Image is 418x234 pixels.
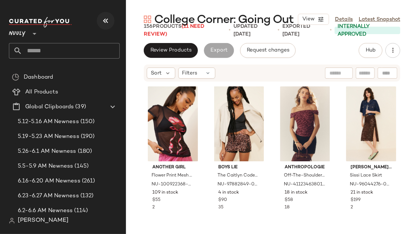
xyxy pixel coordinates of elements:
[146,86,199,161] img: 100922368_009_b
[25,103,74,111] span: Global Clipboards
[285,197,293,204] span: $58
[25,88,58,96] span: All Products
[152,189,178,196] span: 109 in stock
[218,189,239,196] span: 4 in stock
[18,162,73,171] span: 5.5-5.9 AM Newness
[9,17,72,27] img: cfy_white_logo.C9jOOHJF.svg
[150,47,192,53] span: Review Products
[24,73,53,82] span: Dashboard
[284,181,325,188] span: NU-4112346380125-000-066
[302,16,315,22] span: View
[18,207,73,215] span: 6.2-6.6 AM Newness
[79,132,95,141] span: (190)
[18,177,80,185] span: 6.16-6.20 AM Newness
[285,205,289,210] span: 18
[351,205,353,210] span: 2
[79,118,95,126] span: (150)
[152,164,193,171] span: Another Girl
[73,207,88,215] span: (114)
[144,43,198,58] button: Review Products
[76,147,92,156] span: (180)
[338,23,397,38] span: Internally Approved
[144,24,153,29] span: 156
[218,181,259,188] span: NU-97882849-000-029
[73,162,89,171] span: (145)
[218,172,259,179] span: The Caitlyn Coded Skort
[330,26,332,35] span: •
[12,73,19,81] img: svg%3e
[9,218,15,224] img: svg%3e
[151,69,162,77] span: Sort
[212,86,265,161] img: 97882849_029_b
[284,172,325,179] span: Off-The-Shoulder Mesh Top
[144,16,151,23] img: svg%3e
[218,164,259,171] span: Boys Lie
[18,192,79,200] span: 6.23-6.27 AM Newness
[351,164,392,171] span: [PERSON_NAME] und Pferdgarten
[350,172,382,179] span: Sissi Lace Skirt
[279,86,332,161] img: 4112346380125_066_b
[285,189,308,196] span: 18 in stock
[345,86,398,161] img: 96044276_020_b
[298,14,329,25] button: View
[365,47,376,53] span: Hub
[74,103,86,111] span: (39)
[152,197,160,204] span: $55
[79,192,94,200] span: (132)
[144,23,226,38] div: Products
[152,181,193,188] span: NU-100922368-000-009
[285,164,326,171] span: Anthropologie
[18,132,79,141] span: 5.19-5.23 AM Newness
[218,205,223,210] span: 35
[278,26,279,35] span: •
[80,177,95,185] span: (261)
[18,147,76,156] span: 5.26-6.1 AM Newness
[282,23,327,38] p: Exported [DATE]
[154,13,293,27] span: College Corner: Going Out
[359,16,400,23] a: Latest Snapshot
[18,216,69,225] span: [PERSON_NAME]
[9,25,26,39] span: Nuuly
[182,69,198,77] span: Filters
[229,26,230,35] span: •
[233,23,275,38] p: updated [DATE]
[359,43,382,58] button: Hub
[18,118,79,126] span: 5.12-5.16 AM Newness
[351,197,361,204] span: $199
[152,172,193,179] span: Flower Print Mesh Top
[152,205,155,210] span: 2
[246,47,289,53] span: Request changes
[335,16,353,23] a: Details
[350,181,391,188] span: NU-96044276-000-020
[351,189,373,196] span: 21 in stock
[218,197,227,204] span: $90
[240,43,296,58] button: Request changes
